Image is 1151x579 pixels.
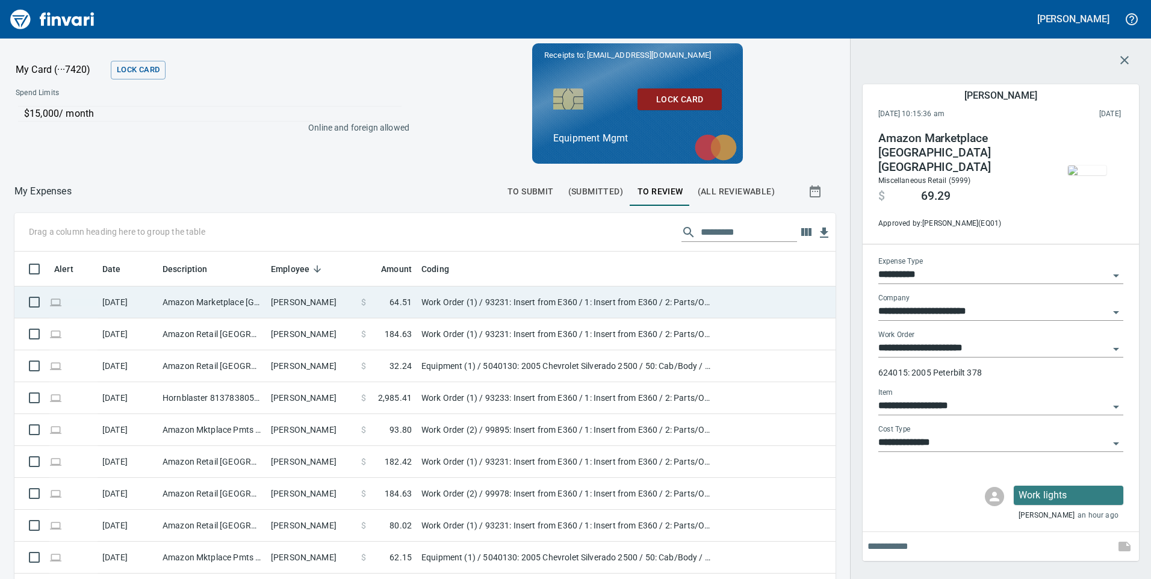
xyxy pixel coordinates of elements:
span: $ [361,488,366,500]
span: [DATE] 10:15:36 am [878,108,1022,120]
span: Spend Limits [16,87,233,99]
p: $15,000 / month [24,107,402,121]
h5: [PERSON_NAME] [1037,13,1109,25]
button: Open [1108,341,1125,358]
p: Online and foreign allowed [6,122,409,134]
span: Online transaction [49,553,62,561]
label: Work Order [878,332,914,339]
td: [DATE] [98,542,158,574]
button: [PERSON_NAME] [1034,10,1112,28]
button: Open [1108,435,1125,452]
td: [DATE] [98,382,158,414]
img: mastercard.svg [689,128,743,167]
span: Online transaction [49,298,62,306]
p: 624015: 2005 Peterbilt 378 [878,367,1123,379]
td: Work Order (1) / 93231: Insert from E360 / 1: Insert from E360 / 2: Parts/Other [417,510,718,542]
td: [PERSON_NAME] [266,414,356,446]
span: Alert [54,262,73,276]
span: Online transaction [49,426,62,433]
span: Employee [271,262,309,276]
span: $ [361,424,366,436]
span: $ [361,519,366,531]
td: [DATE] [98,286,158,318]
span: To Submit [507,184,554,199]
td: [DATE] [98,414,158,446]
td: [PERSON_NAME] [266,318,356,350]
span: [PERSON_NAME] [1019,510,1075,522]
span: (All Reviewable) [698,184,775,199]
td: Amazon Mktplace Pmts [DOMAIN_NAME][URL] WA [158,414,266,446]
img: Finvari [7,5,98,34]
h4: Amazon Marketplace [GEOGRAPHIC_DATA] [GEOGRAPHIC_DATA] [878,131,1042,175]
p: Drag a column heading here to group the table [29,226,205,238]
td: Work Order (1) / 93231: Insert from E360 / 1: Insert from E360 / 2: Parts/Other [417,286,718,318]
td: Work Order (1) / 93231: Insert from E360 / 1: Insert from E360 / 2: Parts/Other [417,318,718,350]
span: Online transaction [49,489,62,497]
span: 93.80 [389,424,412,436]
td: Amazon Retail [GEOGRAPHIC_DATA] [GEOGRAPHIC_DATA] [158,510,266,542]
span: $ [878,189,885,203]
span: Online transaction [49,394,62,401]
span: 80.02 [389,519,412,531]
span: 182.42 [385,456,412,468]
label: Item [878,389,893,397]
span: To Review [638,184,683,199]
td: Amazon Marketplace [GEOGRAPHIC_DATA] [GEOGRAPHIC_DATA] [158,286,266,318]
button: Lock Card [111,61,166,79]
span: 184.63 [385,328,412,340]
td: Work Order (2) / 99895: Insert from E360 / 1: Insert from E360 / 2: Parts/Other [417,414,718,446]
span: Online transaction [49,457,62,465]
td: [DATE] [98,446,158,478]
span: Coding [421,262,465,276]
span: $ [361,296,366,308]
td: [PERSON_NAME] [266,478,356,510]
td: [PERSON_NAME] [266,542,356,574]
td: [PERSON_NAME] [266,286,356,318]
label: Expense Type [878,258,923,265]
td: Equipment (1) / 5040130: 2005 Chevrolet Silverado 2500 / 50: Cab/Body / 2: Parts/Other [417,542,718,574]
span: 2,985.41 [378,392,412,404]
label: Company [878,295,910,302]
span: Alert [54,262,89,276]
td: [PERSON_NAME] [266,382,356,414]
span: Online transaction [49,330,62,338]
button: Open [1108,267,1125,284]
h5: [PERSON_NAME] [964,89,1037,102]
span: Lock Card [117,63,160,77]
td: [PERSON_NAME] [266,350,356,382]
span: Date [102,262,121,276]
td: [PERSON_NAME] [266,446,356,478]
span: Amount [365,262,412,276]
td: Work Order (1) / 93233: Insert from E360 / 1: Insert from E360 / 2: Parts/Other [417,382,718,414]
p: Equipment Mgmt [553,131,722,146]
button: Lock Card [638,88,722,111]
td: [PERSON_NAME] [266,510,356,542]
td: Amazon Retail [GEOGRAPHIC_DATA] [GEOGRAPHIC_DATA] [158,318,266,350]
span: an hour ago [1078,510,1118,522]
span: 64.51 [389,296,412,308]
span: Coding [421,262,449,276]
td: [DATE] [98,350,158,382]
td: Amazon Retail [GEOGRAPHIC_DATA] [GEOGRAPHIC_DATA] [158,350,266,382]
span: 69.29 [921,189,951,203]
p: My Expenses [14,184,72,199]
td: Amazon Mktplace Pmts [DOMAIN_NAME][URL] WA [158,542,266,574]
span: $ [361,328,366,340]
span: 32.24 [389,360,412,372]
img: receipts%2Ftapani%2F2025-09-08%2FoDoDsWZUv5YgNi4G6codzudFATJ2__YyebTzLp2PasL4wMUAYf_thumb.jpg [1068,166,1106,175]
span: [EMAIL_ADDRESS][DOMAIN_NAME] [586,49,712,61]
span: Description [163,262,223,276]
td: Hornblaster 8137838058 FL [158,382,266,414]
span: Approved by: [PERSON_NAME] ( EQ01 ) [878,218,1042,230]
span: Date [102,262,137,276]
span: Employee [271,262,325,276]
td: Amazon Retail [GEOGRAPHIC_DATA] [GEOGRAPHIC_DATA] [158,478,266,510]
nav: breadcrumb [14,184,72,199]
td: Work Order (1) / 93231: Insert from E360 / 1: Insert from E360 / 2: Parts/Other [417,446,718,478]
span: Lock Card [647,92,712,107]
p: Work lights [1019,488,1118,503]
td: Work Order (2) / 99978: Insert from E360 / 1: Insert from E360 / 2: Parts/Other [417,478,718,510]
p: My Card (···7420) [16,63,106,77]
span: 62.15 [389,551,412,563]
